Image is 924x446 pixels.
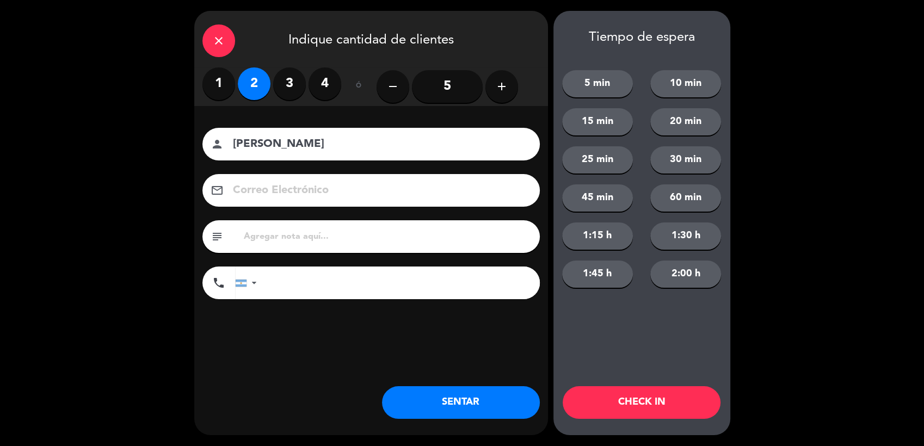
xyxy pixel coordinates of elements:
[485,70,518,103] button: add
[211,184,224,197] i: email
[236,267,261,299] div: Argentina: +54
[562,184,633,212] button: 45 min
[553,30,730,46] div: Tiempo de espera
[563,386,720,419] button: CHECK IN
[650,70,721,97] button: 10 min
[211,230,224,243] i: subject
[386,80,399,93] i: remove
[562,70,633,97] button: 5 min
[382,386,540,419] button: SENTAR
[211,138,224,151] i: person
[232,181,526,200] input: Correo Electrónico
[562,261,633,288] button: 1:45 h
[341,67,377,106] div: ó
[650,146,721,174] button: 30 min
[562,222,633,250] button: 1:15 h
[562,108,633,135] button: 15 min
[194,11,548,67] div: Indique cantidad de clientes
[562,146,633,174] button: 25 min
[212,34,225,47] i: close
[309,67,341,100] label: 4
[273,67,306,100] label: 3
[238,67,270,100] label: 2
[650,222,721,250] button: 1:30 h
[232,135,526,154] input: Nombre del cliente
[202,67,235,100] label: 1
[495,80,508,93] i: add
[377,70,409,103] button: remove
[650,184,721,212] button: 60 min
[243,229,532,244] input: Agregar nota aquí...
[650,261,721,288] button: 2:00 h
[212,276,225,289] i: phone
[650,108,721,135] button: 20 min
